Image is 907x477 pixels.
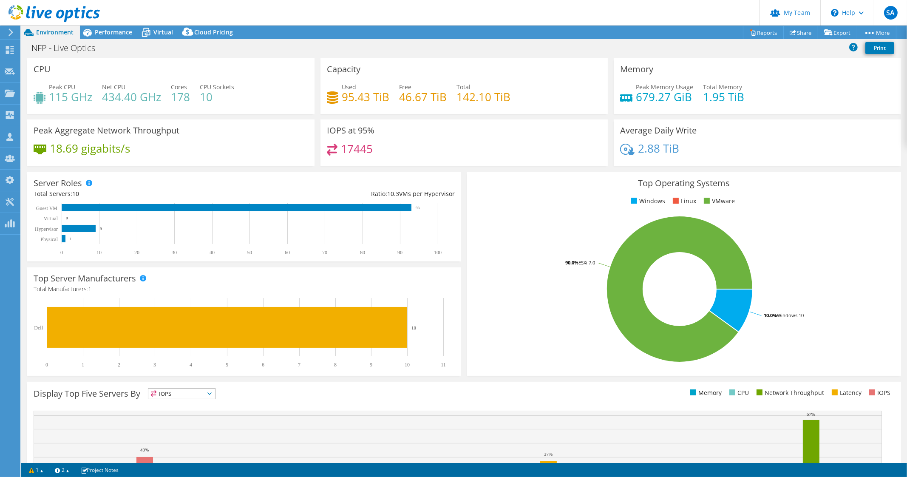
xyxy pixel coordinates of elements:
li: Linux [671,196,696,206]
a: Print [865,42,894,54]
text: 70 [322,250,327,256]
text: 0 [45,362,48,368]
text: 90 [397,250,402,256]
li: Memory [688,388,722,397]
div: Ratio: VMs per Hypervisor [244,189,454,199]
span: Free [399,83,411,91]
text: 40% [140,447,149,452]
text: 40 [210,250,215,256]
svg: \n [831,9,839,17]
text: 11 [441,362,446,368]
text: 0 [60,250,63,256]
text: Hypervisor [35,226,58,232]
span: Virtual [153,28,173,36]
a: Export [818,26,857,39]
text: 37% [544,451,553,457]
h4: 679.27 GiB [636,92,693,102]
span: Total [456,83,471,91]
text: 80 [360,250,365,256]
text: 7 [298,362,300,368]
text: 10 [96,250,102,256]
h3: IOPS at 95% [327,126,374,135]
a: 1 [23,465,49,475]
h4: Total Manufacturers: [34,284,455,294]
h4: 115 GHz [49,92,92,102]
text: 60 [285,250,290,256]
span: 10.3 [387,190,399,198]
span: Performance [95,28,132,36]
span: Total Memory [703,83,742,91]
li: CPU [727,388,749,397]
a: More [857,26,896,39]
h4: 18.69 gigabits/s [50,144,130,153]
span: Peak CPU [49,83,75,91]
span: Cloud Pricing [194,28,233,36]
h4: 17445 [341,144,373,153]
h4: 142.10 TiB [456,92,510,102]
text: 29% [686,462,694,467]
text: 1 [82,362,84,368]
h4: 10 [200,92,234,102]
a: 2 [49,465,75,475]
tspan: 10.0% [764,312,777,318]
text: Dell [34,325,43,331]
text: 20 [134,250,139,256]
a: Share [783,26,818,39]
div: Total Servers: [34,189,244,199]
li: Windows [629,196,665,206]
span: SA [884,6,898,20]
text: 100 [434,250,442,256]
text: 10 [405,362,410,368]
text: 0 [66,216,68,220]
a: Reports [743,26,784,39]
tspan: ESXi 7.0 [578,259,595,266]
span: IOPS [148,389,215,399]
span: Used [342,83,356,91]
h4: 434.40 GHz [102,92,161,102]
text: Physical [40,236,58,242]
text: Virtual [44,216,58,221]
text: 9 [100,227,102,231]
h3: Top Server Manufacturers [34,274,136,283]
h3: CPU [34,65,51,74]
tspan: Windows 10 [777,312,804,318]
text: Guest VM [36,205,57,211]
h3: Memory [620,65,653,74]
text: 8 [334,362,337,368]
text: 3 [153,362,156,368]
text: 6 [262,362,264,368]
h4: 1.95 TiB [703,92,744,102]
text: 4 [190,362,192,368]
h4: 95.43 TiB [342,92,389,102]
text: 30 [172,250,177,256]
span: 1 [88,285,91,293]
text: 5 [226,362,228,368]
li: Network Throughput [754,388,824,397]
h1: NFP - Live Optics [28,43,108,53]
span: Environment [36,28,74,36]
span: Cores [171,83,187,91]
text: 9 [370,362,372,368]
text: 10 [411,325,417,330]
span: Net CPU [102,83,125,91]
text: 50 [247,250,252,256]
h3: Average Daily Write [620,126,697,135]
h3: Server Roles [34,179,82,188]
li: VMware [702,196,735,206]
h4: 2.88 TiB [638,144,679,153]
a: Project Notes [75,465,125,475]
text: 1 [70,237,72,241]
text: 67% [807,412,815,417]
h4: 178 [171,92,190,102]
h3: Top Operating Systems [473,179,895,188]
h3: Peak Aggregate Network Throughput [34,126,179,135]
text: 93 [416,206,420,210]
li: IOPS [867,388,890,397]
h3: Capacity [327,65,360,74]
h4: 46.67 TiB [399,92,447,102]
span: Peak Memory Usage [636,83,693,91]
tspan: 90.0% [565,259,578,266]
span: 10 [72,190,79,198]
span: CPU Sockets [200,83,234,91]
text: 2 [118,362,120,368]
